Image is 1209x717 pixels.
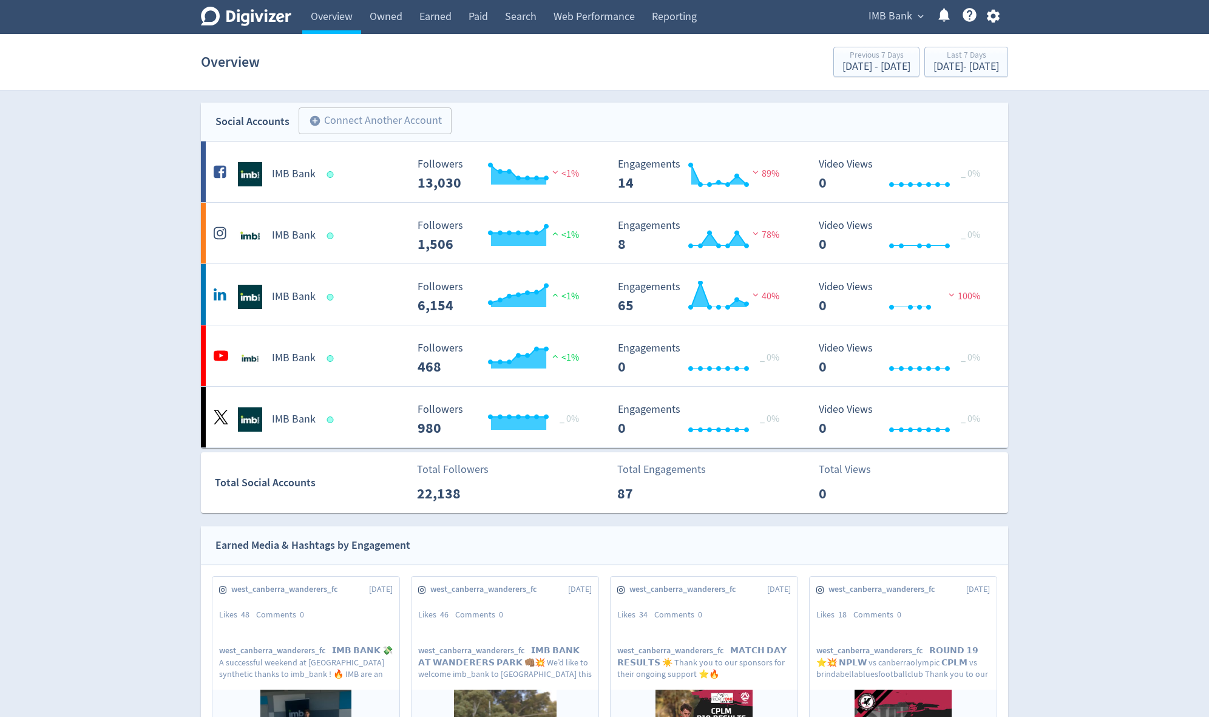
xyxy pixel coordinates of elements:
span: expand_more [915,11,926,22]
span: [DATE] [767,583,791,596]
span: 0 [897,609,901,620]
svg: Video Views 0 [813,342,995,375]
div: Likes [418,609,455,621]
svg: Video Views 0 [813,158,995,191]
button: Connect Another Account [299,107,452,134]
svg: Followers --- [411,342,594,375]
p: 0 [819,483,889,505]
span: <1% [549,352,579,364]
span: west_canberra_wanderers_fc [430,583,543,596]
img: IMB Bank undefined [238,407,262,432]
img: negative-performance.svg [750,229,762,238]
span: _ 0% [961,168,980,180]
span: west_canberra_wanderers_fc [629,583,742,596]
img: positive-performance.svg [549,290,561,299]
p: 𝗜𝗠𝗕 𝗕𝗔𝗡𝗞 𝗔𝗧 𝗪𝗔𝗡𝗗𝗘𝗥𝗘𝗥𝗦 𝗣𝗔𝗥𝗞 👊🏽💥 We’d like to welcome imb_bank to [GEOGRAPHIC_DATA] this weekend. A... [418,645,592,679]
span: 78% [750,229,779,241]
p: 𝗜𝗠𝗕 𝗕𝗔𝗡𝗞 💸 A successful weekend at [GEOGRAPHIC_DATA] synthetic thanks to imb_bank ! 🔥 IMB are an ... [219,645,393,679]
span: <1% [549,168,579,180]
div: Last 7 Days [933,51,999,61]
a: IMB Bank undefinedIMB Bank Followers --- _ 0% Followers 980 Engagements 0 Engagements 0 _ 0% Vide... [201,387,1008,447]
span: 0 [499,609,503,620]
span: _ 0% [760,413,779,425]
svg: Engagements 8 [612,220,794,252]
span: [DATE] [568,583,592,596]
svg: Engagements 0 [612,342,794,375]
svg: Video Views 0 [813,281,995,313]
div: Likes [816,609,853,621]
a: Connect Another Account [290,109,452,134]
span: 100% [946,290,980,302]
span: 18 [838,609,847,620]
span: Data last synced: 27 Aug 2025, 4:02pm (AEST) [327,171,337,178]
img: IMB Bank undefined [238,285,262,309]
button: Previous 7 Days[DATE] - [DATE] [833,47,919,77]
div: Earned Media & Hashtags by Engagement [215,537,410,554]
p: 22,138 [417,483,487,505]
div: Comments [256,609,311,621]
p: Total Views [819,461,889,478]
div: Likes [219,609,256,621]
span: 89% [750,168,779,180]
div: Comments [654,609,709,621]
span: 46 [440,609,449,620]
img: IMB Bank undefined [238,162,262,186]
h5: IMB Bank [272,228,316,243]
img: positive-performance.svg [549,352,561,361]
img: negative-performance.svg [946,290,958,299]
svg: Engagements 65 [612,281,794,313]
h5: IMB Bank [272,412,316,427]
button: Last 7 Days[DATE]- [DATE] [924,47,1008,77]
img: negative-performance.svg [750,290,762,299]
a: IMB Bank undefinedIMB Bank Followers --- Followers 13,030 <1% Engagements 14 Engagements 14 89% V... [201,141,1008,202]
span: west_canberra_wanderers_fc [231,583,344,596]
span: west_canberra_wanderers_fc [828,583,941,596]
span: <1% [549,290,579,302]
a: IMB Bank undefinedIMB Bank Followers --- Followers 1,506 <1% Engagements 8 Engagements 8 78% Vide... [201,203,1008,263]
img: negative-performance.svg [549,168,561,177]
div: Previous 7 Days [842,51,910,61]
h5: IMB Bank [272,290,316,304]
div: Social Accounts [215,113,290,131]
h1: Overview [201,42,260,81]
p: 87 [617,483,687,505]
svg: Video Views 0 [813,404,995,436]
img: IMB Bank undefined [238,346,262,370]
svg: Followers --- [411,220,594,252]
span: 0 [698,609,702,620]
p: Total Followers [417,461,489,478]
div: [DATE] - [DATE] [933,61,999,72]
a: IMB Bank undefinedIMB Bank Followers --- Followers 6,154 <1% Engagements 65 Engagements 65 40% Vi... [201,264,1008,325]
span: 40% [750,290,779,302]
span: 34 [639,609,648,620]
span: 0 [300,609,304,620]
span: west_canberra_wanderers_fc [418,645,531,656]
div: Likes [617,609,654,621]
span: _ 0% [961,352,980,364]
p: Total Engagements [617,461,706,478]
span: <1% [549,229,579,241]
h5: IMB Bank [272,351,316,365]
svg: Followers --- [411,158,594,191]
p: 𝗥𝗢𝗨𝗡𝗗 𝟭𝟵 ⭐️💥 𝗡𝗣𝗟𝗪 vs canberraolympic 𝗖𝗣𝗟𝗠 vs brindabellabluesfootballclub Thank you to our sponso... [816,645,990,679]
svg: Video Views 0 [813,220,995,252]
div: [DATE] - [DATE] [842,61,910,72]
span: Data last synced: 27 Aug 2025, 7:01am (AEST) [327,233,337,239]
span: [DATE] [369,583,393,596]
span: west_canberra_wanderers_fc [219,645,332,656]
span: west_canberra_wanderers_fc [816,645,929,656]
h5: IMB Bank [272,167,316,182]
div: Comments [853,609,908,621]
button: IMB Bank [864,7,927,26]
span: IMB Bank [869,7,912,26]
div: Comments [455,609,510,621]
svg: Followers --- [411,281,594,313]
p: 𝗠𝗔𝗧𝗖𝗛 𝗗𝗔𝗬 𝗥𝗘𝗦𝗨𝗟𝗧𝗦 ☀️ Thank you to our sponsors for their ongoing support ⭐️🔥 canberrasoutherncros... [617,645,791,679]
span: 48 [241,609,249,620]
span: Data last synced: 27 Aug 2025, 11:01am (AEST) [327,355,337,362]
span: _ 0% [961,413,980,425]
a: IMB Bank undefinedIMB Bank Followers --- Followers 468 <1% Engagements 0 Engagements 0 _ 0% Video... [201,325,1008,386]
svg: Engagements 0 [612,404,794,436]
span: _ 0% [760,352,779,364]
span: _ 0% [961,229,980,241]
